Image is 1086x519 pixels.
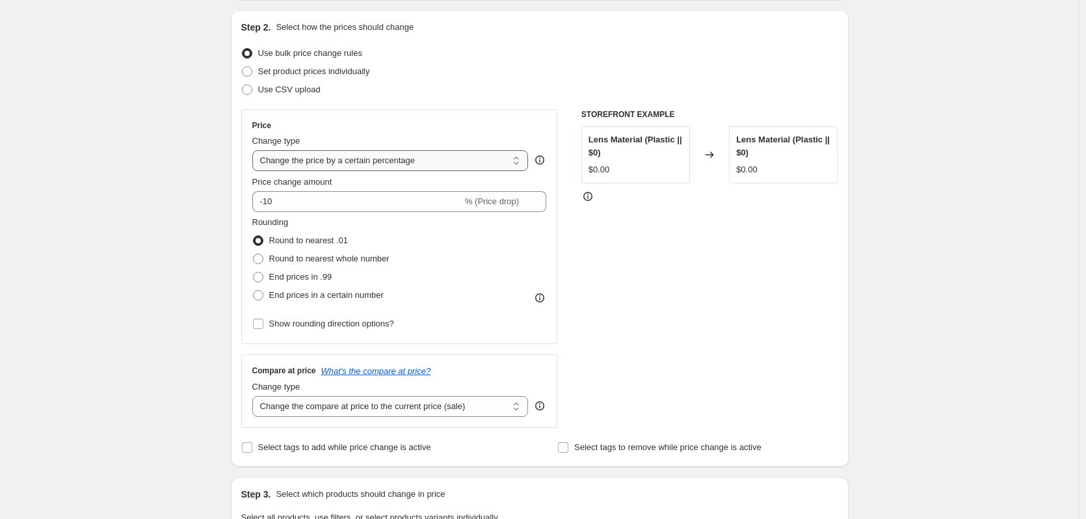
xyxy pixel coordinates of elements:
div: help [533,153,546,166]
span: Lens Material (Plastic || $0) [589,135,682,157]
h6: STOREFRONT EXAMPLE [581,109,838,120]
span: % (Price drop) [465,196,519,206]
h3: Compare at price [252,366,316,376]
span: Select tags to add while price change is active [258,442,431,452]
div: help [533,399,546,412]
span: Round to nearest whole number [269,254,390,263]
span: Change type [252,136,300,146]
span: Show rounding direction options? [269,319,394,328]
span: End prices in a certain number [269,290,384,300]
span: Use CSV upload [258,85,321,94]
h2: Step 2. [241,21,271,34]
span: Round to nearest .01 [269,235,348,245]
span: Set product prices individually [258,66,370,76]
p: Select how the prices should change [276,21,414,34]
span: Price change amount [252,177,332,187]
div: $0.00 [736,163,758,176]
h3: Price [252,120,271,131]
input: -15 [252,191,462,212]
span: Change type [252,382,300,392]
span: End prices in .99 [269,272,332,282]
span: Select tags to remove while price change is active [574,442,762,452]
span: Use bulk price change rules [258,48,362,58]
span: Lens Material (Plastic || $0) [736,135,830,157]
h2: Step 3. [241,488,271,501]
p: Select which products should change in price [276,488,445,501]
button: What's the compare at price? [321,366,431,376]
div: $0.00 [589,163,610,176]
span: Rounding [252,217,289,227]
